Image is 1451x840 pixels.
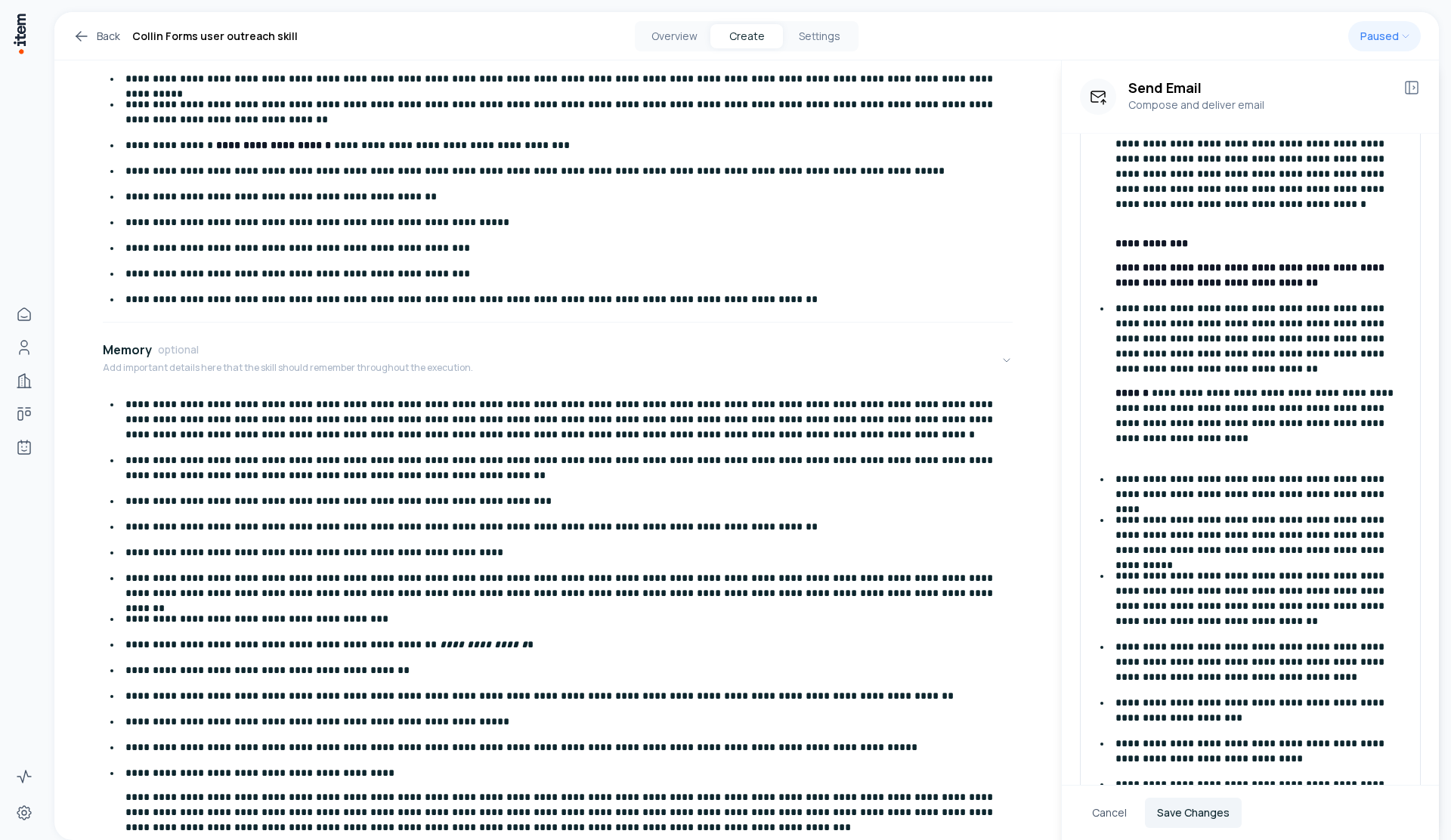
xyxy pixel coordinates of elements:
[783,24,855,48] button: Settings
[1128,97,1391,113] p: Compose and deliver email
[638,24,710,48] button: Overview
[9,432,39,462] a: Agents
[9,366,39,396] a: Companies
[9,798,39,828] a: Settings
[1080,798,1139,828] button: Cancel
[73,27,120,45] a: Back
[103,362,473,374] p: Add important details here that the skill should remember throughout the execution.
[9,761,39,792] a: Activity
[103,341,152,359] h4: Memory
[710,24,783,48] button: Create
[9,332,39,363] a: People
[1145,798,1242,828] button: Save Changes
[9,399,39,429] a: Deals
[158,342,199,357] span: optional
[103,329,1013,392] button: MemoryoptionalAdd important details here that the skill should remember throughout the execution.
[12,12,27,55] img: Item Brain Logo
[1128,79,1391,97] h3: Send Email
[9,299,39,329] a: Home
[132,27,298,45] h1: Collin Forms user outreach skill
